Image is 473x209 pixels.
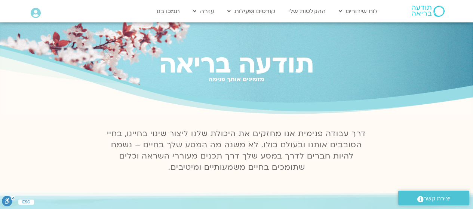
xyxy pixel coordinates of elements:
[424,194,451,204] span: יצירת קשר
[398,191,469,205] a: יצירת קשר
[153,4,184,18] a: תמכו בנו
[189,4,218,18] a: עזרה
[335,4,381,18] a: לוח שידורים
[103,128,371,173] p: דרך עבודה פנימית אנו מחזקים את היכולת שלנו ליצור שינוי בחיינו, בחיי הסובבים אותנו ובעולם כולו. לא...
[285,4,329,18] a: ההקלטות שלי
[224,4,279,18] a: קורסים ופעילות
[412,6,445,17] img: תודעה בריאה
